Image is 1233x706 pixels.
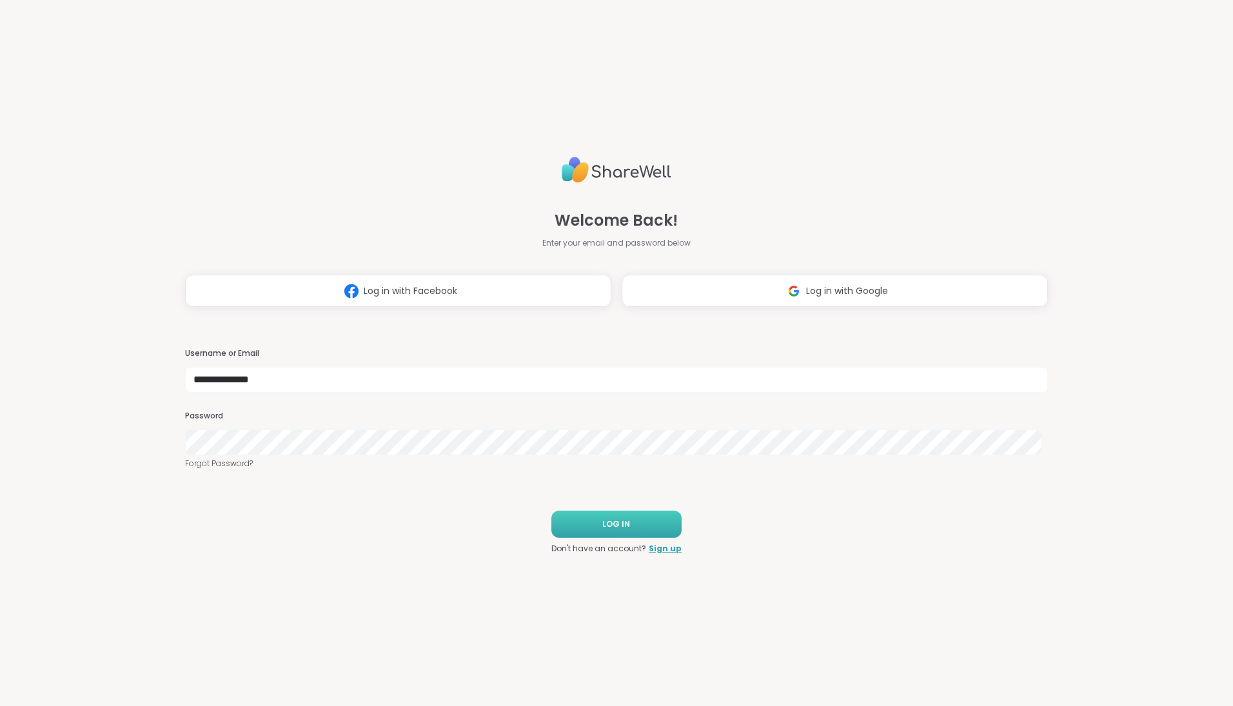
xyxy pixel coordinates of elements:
h3: Password [185,411,1048,422]
button: LOG IN [551,511,682,538]
span: Welcome Back! [555,209,678,232]
span: Enter your email and password below [542,237,691,249]
span: LOG IN [602,518,630,530]
img: ShareWell Logomark [782,279,806,303]
a: Forgot Password? [185,458,1048,469]
h3: Username or Email [185,348,1048,359]
button: Log in with Google [622,275,1048,307]
span: Don't have an account? [551,543,646,554]
button: Log in with Facebook [185,275,611,307]
span: Log in with Google [806,284,888,298]
img: ShareWell Logo [562,152,671,188]
img: ShareWell Logomark [339,279,364,303]
a: Sign up [649,543,682,554]
span: Log in with Facebook [364,284,457,298]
